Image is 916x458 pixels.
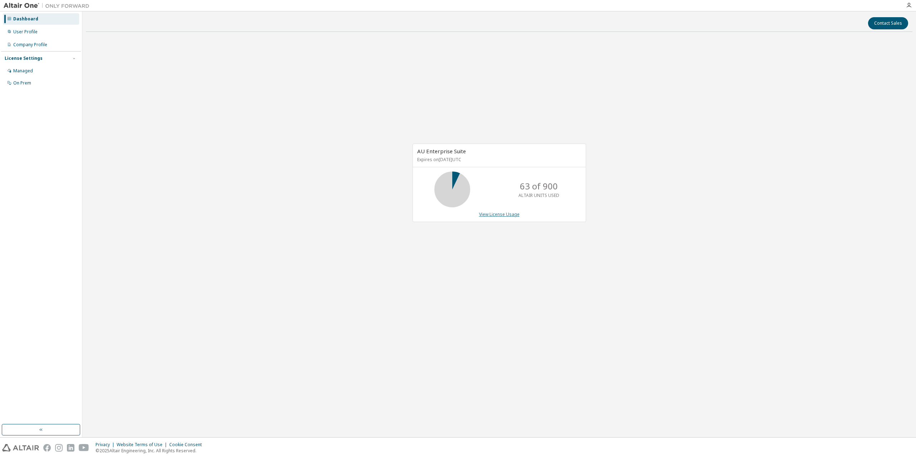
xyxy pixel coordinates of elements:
[13,29,38,35] div: User Profile
[117,442,169,448] div: Website Terms of Use
[79,444,89,452] img: youtube.svg
[13,42,47,48] div: Company Profile
[5,56,43,61] div: License Settings
[13,80,31,86] div: On Prem
[518,192,559,198] p: ALTAIR UNITS USED
[55,444,63,452] img: instagram.svg
[417,156,580,163] p: Expires on [DATE] UTC
[2,444,39,452] img: altair_logo.svg
[4,2,93,9] img: Altair One
[67,444,74,452] img: linkedin.svg
[96,442,117,448] div: Privacy
[13,16,38,22] div: Dashboard
[479,211,520,217] a: View License Usage
[13,68,33,74] div: Managed
[96,448,206,454] p: © 2025 Altair Engineering, Inc. All Rights Reserved.
[868,17,908,29] button: Contact Sales
[169,442,206,448] div: Cookie Consent
[417,148,466,155] span: AU Enterprise Suite
[43,444,51,452] img: facebook.svg
[520,180,558,192] p: 63 of 900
